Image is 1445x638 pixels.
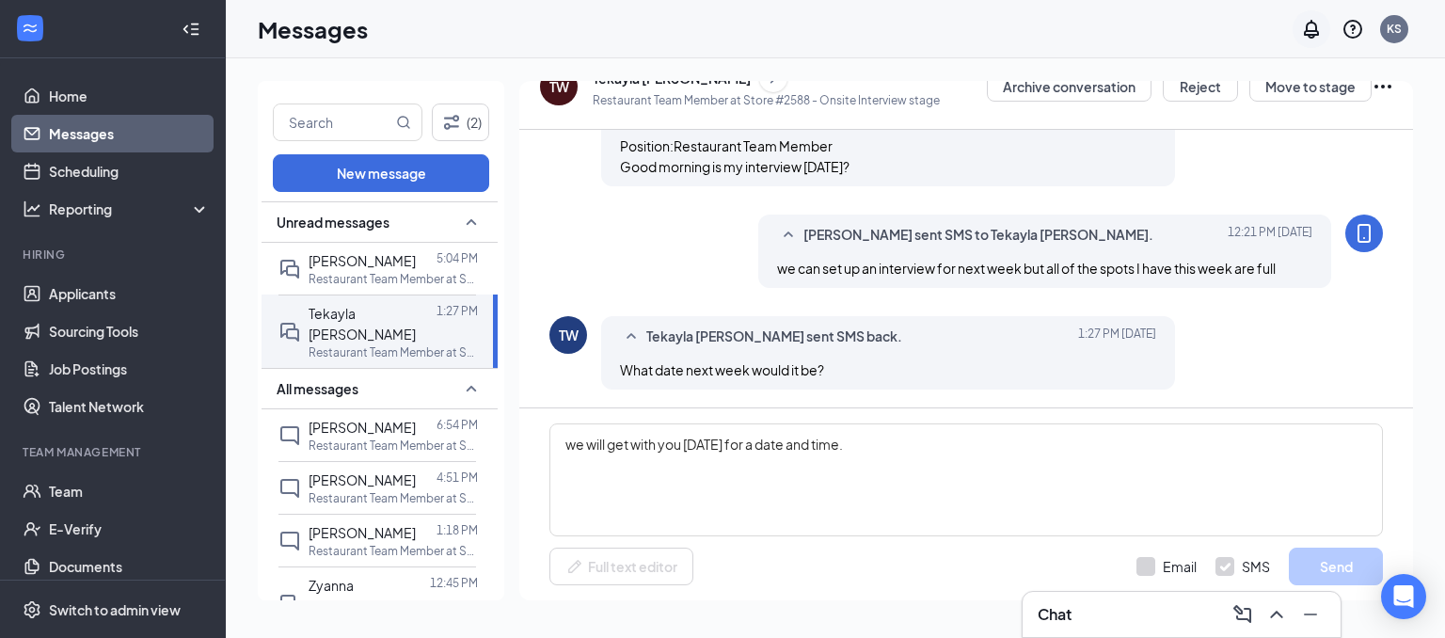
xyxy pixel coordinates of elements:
[23,600,41,619] svg: Settings
[21,19,40,38] svg: WorkstreamLogo
[1342,18,1364,40] svg: QuestionInfo
[49,152,210,190] a: Scheduling
[49,77,210,115] a: Home
[460,377,483,400] svg: SmallChevronUp
[646,326,902,348] span: Tekayla [PERSON_NAME] sent SMS back.
[23,247,206,263] div: Hiring
[1265,603,1288,626] svg: ChevronUp
[309,271,478,287] p: Restaurant Team Member at Store #2588
[437,470,478,486] p: 4:51 PM
[565,557,584,576] svg: Pen
[309,305,416,343] span: Tekayla [PERSON_NAME]
[274,104,392,140] input: Search
[1163,72,1238,102] button: Reject
[1231,603,1254,626] svg: ComposeMessage
[1299,603,1322,626] svg: Minimize
[1381,574,1426,619] div: Open Intercom Messenger
[309,252,416,269] span: [PERSON_NAME]
[309,543,478,559] p: Restaurant Team Member at Store #2588
[1249,72,1372,102] button: Move to stage
[309,471,416,488] span: [PERSON_NAME]
[620,361,824,378] span: What date next week would it be?
[460,211,483,233] svg: SmallChevronUp
[278,530,301,552] svg: ChatInactive
[1262,599,1292,630] button: ChevronUp
[309,524,416,541] span: [PERSON_NAME]
[309,438,478,454] p: Restaurant Team Member at Store #2588
[396,115,411,130] svg: MagnifyingGlass
[593,92,940,108] p: Restaurant Team Member at Store #2588 - Onsite Interview stage
[432,104,489,141] button: Filter (2)
[49,115,210,152] a: Messages
[309,490,478,506] p: Restaurant Team Member at Store #2588
[278,424,301,447] svg: ChatInactive
[437,417,478,433] p: 6:54 PM
[49,275,210,312] a: Applicants
[258,13,368,45] h1: Messages
[1228,599,1258,630] button: ComposeMessage
[1300,18,1323,40] svg: Notifications
[559,326,579,344] div: TW
[309,419,416,436] span: [PERSON_NAME]
[278,258,301,280] svg: DoubleChat
[278,593,301,615] svg: DoubleChat
[49,350,210,388] a: Job Postings
[987,72,1151,102] button: Archive conversation
[277,213,389,231] span: Unread messages
[437,522,478,538] p: 1:18 PM
[1295,599,1326,630] button: Minimize
[49,199,211,218] div: Reporting
[430,575,478,591] p: 12:45 PM
[49,388,210,425] a: Talent Network
[49,510,210,548] a: E-Verify
[309,344,478,360] p: Restaurant Team Member at Store #2588
[549,548,693,585] button: Full text editorPen
[437,250,478,266] p: 5:04 PM
[49,312,210,350] a: Sourcing Tools
[620,137,850,175] span: Position:Restaurant Team Member Good morning is my interview [DATE]?
[1289,548,1383,585] button: Send
[23,199,41,218] svg: Analysis
[278,477,301,500] svg: ChatInactive
[549,423,1383,536] textarea: we will get with you [DATE] for a date and time.
[549,77,569,96] div: TW
[277,379,358,398] span: All messages
[620,326,643,348] svg: SmallChevronUp
[273,154,489,192] button: New message
[309,577,416,614] span: Zyanna [PERSON_NAME]
[1353,222,1375,245] svg: MobileSms
[49,472,210,510] a: Team
[1372,75,1394,98] svg: Ellipses
[803,224,1153,247] span: [PERSON_NAME] sent SMS to Tekayla [PERSON_NAME].
[777,224,800,247] svg: SmallChevronUp
[49,600,181,619] div: Switch to admin view
[1038,604,1072,625] h3: Chat
[278,321,301,343] svg: DoubleChat
[23,444,206,460] div: Team Management
[437,303,478,319] p: 1:27 PM
[182,20,200,39] svg: Collapse
[1228,224,1312,247] span: [DATE] 12:21 PM
[1387,21,1402,37] div: KS
[777,260,1276,277] span: we can set up an interview for next week but all of the spots I have this week are full
[49,548,210,585] a: Documents
[440,111,463,134] svg: Filter
[1078,326,1156,348] span: [DATE] 1:27 PM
